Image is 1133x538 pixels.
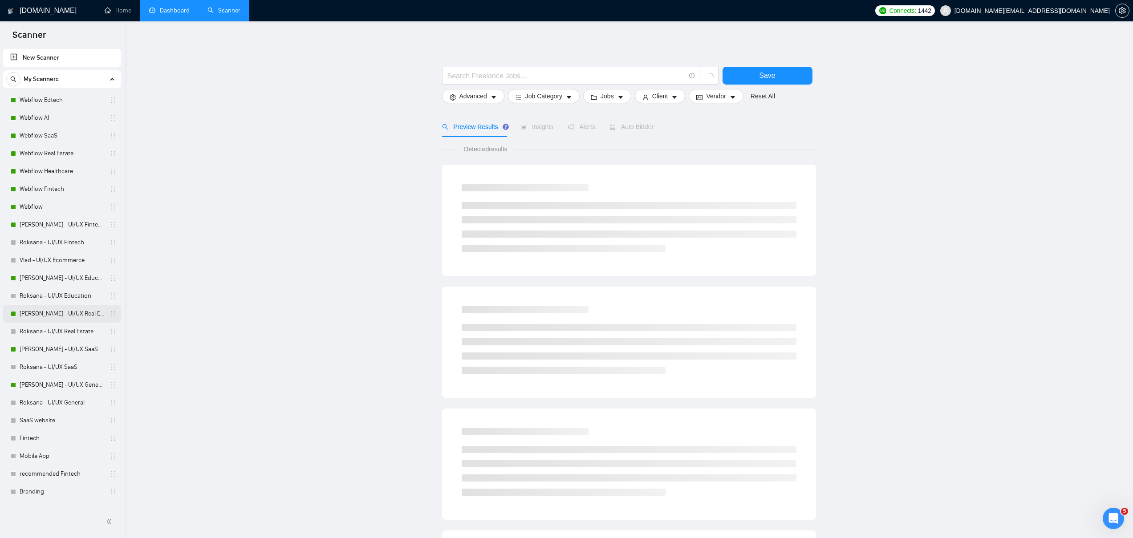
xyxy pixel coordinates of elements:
[706,73,714,81] span: loading
[20,412,104,429] a: SaaS website
[20,323,104,340] a: Roksana - UI/UX Real Estate
[508,89,580,103] button: barsJob Categorycaret-down
[609,124,616,130] span: robot
[110,310,117,317] span: holder
[1121,508,1128,515] span: 5
[652,91,668,101] span: Client
[20,127,104,145] a: Webflow SaaS
[20,447,104,465] a: Mobile App
[601,91,614,101] span: Jobs
[110,97,117,104] span: holder
[110,186,117,193] span: holder
[696,94,703,101] span: idcard
[566,94,572,101] span: caret-down
[918,6,931,16] span: 1442
[207,7,240,14] a: searchScanner
[447,70,685,81] input: Search Freelance Jobs...
[730,94,736,101] span: caret-down
[110,257,117,264] span: holder
[706,91,726,101] span: Vendor
[110,114,117,121] span: holder
[106,517,115,526] span: double-left
[20,429,104,447] a: Fintech
[879,7,886,14] img: upwork-logo.png
[635,89,686,103] button: userClientcaret-down
[110,292,117,299] span: holder
[20,180,104,198] a: Webflow Fintech
[110,435,117,442] span: holder
[20,145,104,162] a: Webflow Real Estate
[7,76,20,82] span: search
[642,94,649,101] span: user
[689,73,695,79] span: info-circle
[20,198,104,216] a: Webflow
[591,94,597,101] span: folder
[110,150,117,157] span: holder
[889,6,916,16] span: Connects:
[568,124,574,130] span: notification
[520,124,527,130] span: area-chart
[759,70,775,81] span: Save
[105,7,131,14] a: homeHome
[110,381,117,388] span: holder
[516,94,522,101] span: bars
[723,67,812,85] button: Save
[502,123,510,131] div: Tooltip anchor
[6,72,20,86] button: search
[110,417,117,424] span: holder
[110,364,117,371] span: holder
[20,305,104,323] a: [PERSON_NAME] - UI/UX Real Estate
[20,358,104,376] a: Roksana - UI/UX SaaS
[491,94,497,101] span: caret-down
[8,4,14,18] img: logo
[149,7,190,14] a: dashboardDashboard
[583,89,631,103] button: folderJobscaret-down
[110,399,117,406] span: holder
[110,453,117,460] span: holder
[1116,7,1129,14] span: setting
[20,501,104,518] a: NEW Web Design EdTech
[751,91,775,101] a: Reset All
[20,162,104,180] a: Webflow Healthcare
[110,203,117,210] span: holder
[20,109,104,127] a: Webflow AI
[459,91,487,101] span: Advanced
[110,221,117,228] span: holder
[110,346,117,353] span: holder
[110,328,117,335] span: holder
[20,340,104,358] a: [PERSON_NAME] - UI/UX SaaS
[525,91,562,101] span: Job Category
[1115,7,1129,14] a: setting
[20,287,104,305] a: Roksana - UI/UX Education
[689,89,743,103] button: idcardVendorcaret-down
[20,234,104,251] a: Roksana - UI/UX Fintech
[20,376,104,394] a: [PERSON_NAME] - UI/UX General
[20,251,104,269] a: Vlad - UI/UX Ecommerce
[442,89,504,103] button: settingAdvancedcaret-down
[20,465,104,483] a: recommended Fintech
[24,70,59,88] span: My Scanners
[110,168,117,175] span: holder
[110,275,117,282] span: holder
[450,94,456,101] span: setting
[10,49,114,67] a: New Scanner
[617,94,624,101] span: caret-down
[110,132,117,139] span: holder
[5,28,53,47] span: Scanner
[20,269,104,287] a: [PERSON_NAME] - UI/UX Education
[20,483,104,501] a: Branding
[568,123,595,130] span: Alerts
[110,239,117,246] span: holder
[942,8,949,14] span: user
[3,49,121,67] li: New Scanner
[609,123,654,130] span: Auto Bidder
[442,123,506,130] span: Preview Results
[20,216,104,234] a: [PERSON_NAME] - UI/UX Fintech
[110,470,117,477] span: holder
[520,123,553,130] span: Insights
[20,91,104,109] a: Webflow Edtech
[442,124,448,130] span: search
[458,144,513,154] span: Detected results
[1115,4,1129,18] button: setting
[110,488,117,495] span: holder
